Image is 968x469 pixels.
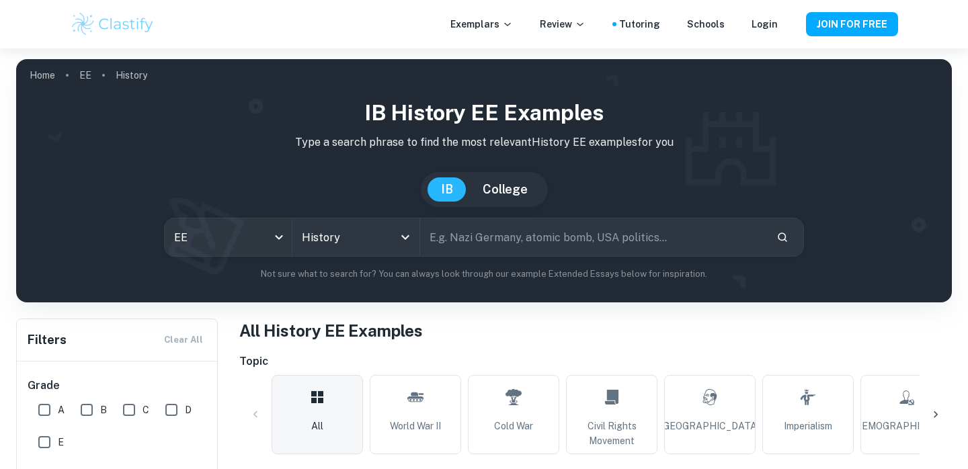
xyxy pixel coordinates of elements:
[239,353,952,370] h6: Topic
[619,17,660,32] a: Tutoring
[572,419,651,448] span: Civil Rights Movement
[390,419,441,433] span: World War II
[494,419,533,433] span: Cold War
[469,177,541,202] button: College
[540,17,586,32] p: Review
[450,17,513,32] p: Exemplars
[58,435,64,450] span: E
[28,331,67,349] h6: Filters
[771,226,794,249] button: Search
[70,11,155,38] img: Clastify logo
[428,177,467,202] button: IB
[27,97,941,129] h1: IB History EE examples
[185,402,192,417] span: D
[752,17,778,32] a: Login
[16,59,952,302] img: profile cover
[784,419,832,433] span: Imperialism
[27,134,941,151] p: Type a search phrase to find the most relevant History EE examples for you
[806,12,898,36] button: JOIN FOR FREE
[28,378,208,394] h6: Grade
[852,419,960,433] span: [DEMOGRAPHIC_DATA]
[27,267,941,281] p: Not sure what to search for? You can always look through our example Extended Essays below for in...
[143,402,149,417] span: C
[79,66,91,85] a: EE
[311,419,323,433] span: All
[396,228,415,247] button: Open
[420,218,766,256] input: E.g. Nazi Germany, atomic bomb, USA politics...
[660,419,760,433] span: [GEOGRAPHIC_DATA]
[100,402,107,417] span: B
[165,218,292,256] div: EE
[789,21,795,28] button: Help and Feedback
[239,318,952,343] h1: All History EE Examples
[30,66,55,85] a: Home
[116,68,147,83] p: History
[687,17,725,32] a: Schools
[58,402,65,417] span: A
